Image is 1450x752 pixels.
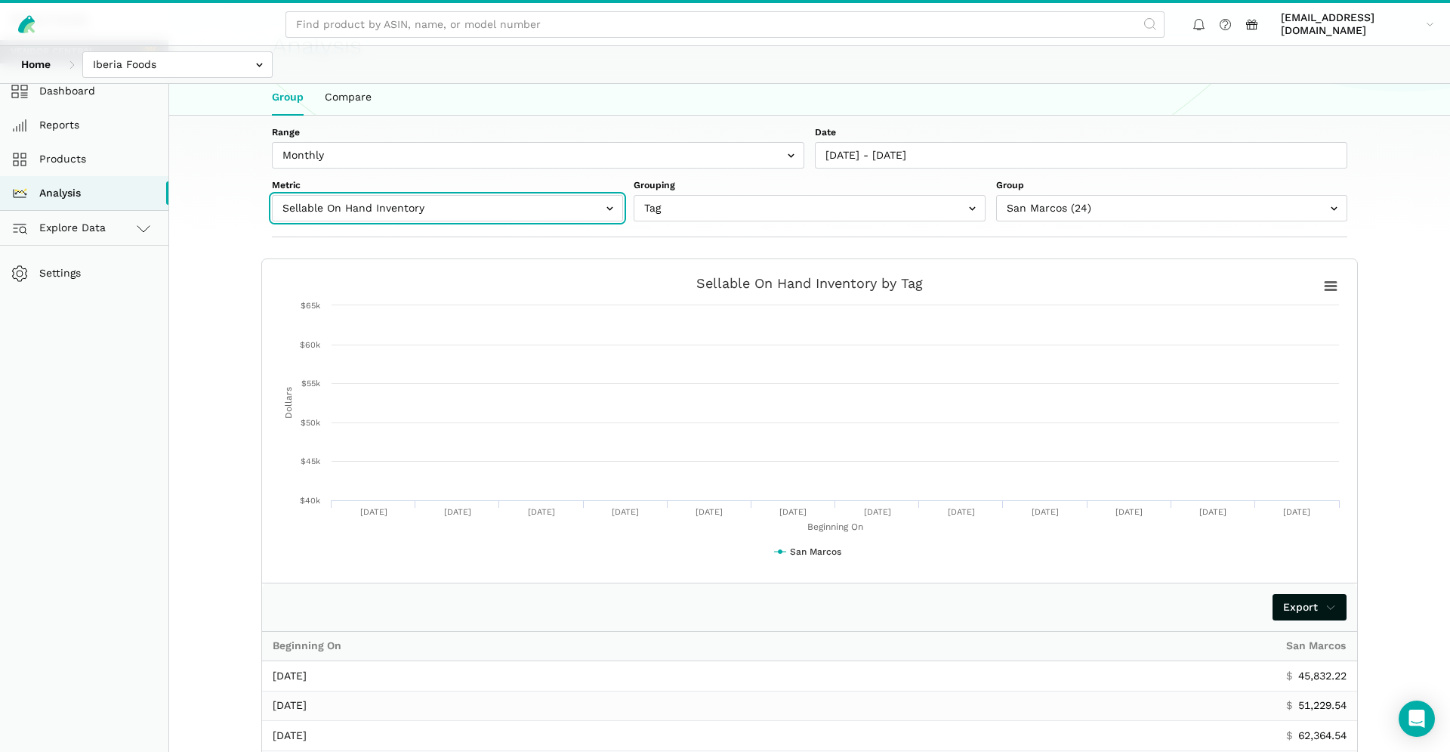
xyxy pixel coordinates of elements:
[262,721,1276,751] td: [DATE]
[444,507,471,517] text: [DATE]
[272,195,623,221] input: Sellable On Hand Inventory
[314,80,382,115] a: Compare
[1276,632,1357,661] th: San Marcos
[1276,8,1439,40] a: [EMAIL_ADDRESS][DOMAIN_NAME]
[528,507,555,517] text: [DATE]
[996,195,1347,221] input: San Marcos (24)
[779,507,807,517] text: [DATE]
[262,632,1276,661] th: Beginning On
[696,507,723,517] text: [DATE]
[1399,701,1435,737] div: Open Intercom Messenger
[1298,670,1347,683] span: 45,832.22
[262,691,1276,721] td: [DATE]
[634,195,985,221] input: Tag
[1286,729,1292,743] span: $
[1115,507,1143,517] text: [DATE]
[300,496,320,506] text: $40k
[82,51,273,78] input: Iberia Foods
[1283,599,1337,615] span: Export
[262,661,1276,691] td: [DATE]
[1286,670,1292,683] span: $
[948,507,975,517] text: [DATE]
[272,179,623,193] label: Metric
[1298,699,1347,713] span: 51,229.54
[612,507,639,517] text: [DATE]
[1032,507,1059,517] text: [DATE]
[300,340,320,350] text: $60k
[864,507,891,517] text: [DATE]
[11,51,61,78] a: Home
[1273,594,1347,620] a: Export
[261,80,314,115] a: Group
[283,387,294,419] tspan: Dollars
[1298,729,1347,743] span: 62,364.54
[301,301,320,311] text: $65k
[996,179,1347,193] label: Group
[1286,699,1292,713] span: $
[16,219,106,237] span: Explore Data
[285,11,1165,38] input: Find product by ASIN, name, or model number
[301,456,320,466] text: $45k
[790,546,841,557] tspan: San Marcos
[360,507,387,517] text: [DATE]
[272,126,804,140] label: Range
[696,275,923,291] tspan: Sellable On Hand Inventory by Tag
[301,418,320,428] text: $50k
[815,126,1347,140] label: Date
[1199,507,1226,517] text: [DATE]
[1281,11,1421,38] span: [EMAIL_ADDRESS][DOMAIN_NAME]
[272,142,804,169] input: Monthly
[301,379,320,388] text: $55k
[807,521,863,532] tspan: Beginning On
[634,179,985,193] label: Grouping
[1283,507,1310,517] text: [DATE]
